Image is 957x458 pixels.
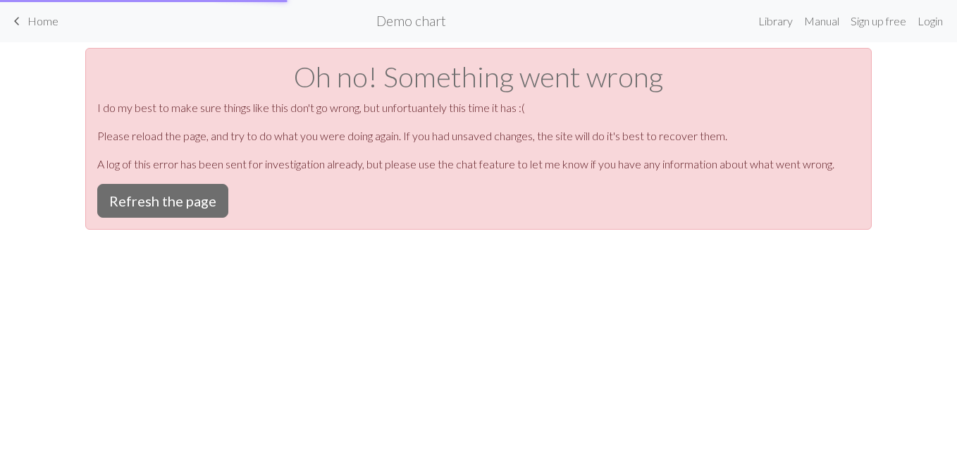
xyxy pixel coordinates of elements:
[8,11,25,31] span: keyboard_arrow_left
[753,7,798,35] a: Library
[97,128,860,144] p: Please reload the page, and try to do what you were doing again. If you had unsaved changes, the ...
[97,156,860,173] p: A log of this error has been sent for investigation already, but please use the chat feature to l...
[912,7,949,35] a: Login
[376,13,446,29] h2: Demo chart
[845,7,912,35] a: Sign up free
[97,99,860,116] p: I do my best to make sure things like this don't go wrong, but unfortuantely this time it has :(
[97,60,860,94] h1: Oh no! Something went wrong
[27,14,58,27] span: Home
[97,184,228,218] button: Refresh the page
[8,9,58,33] a: Home
[798,7,845,35] a: Manual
